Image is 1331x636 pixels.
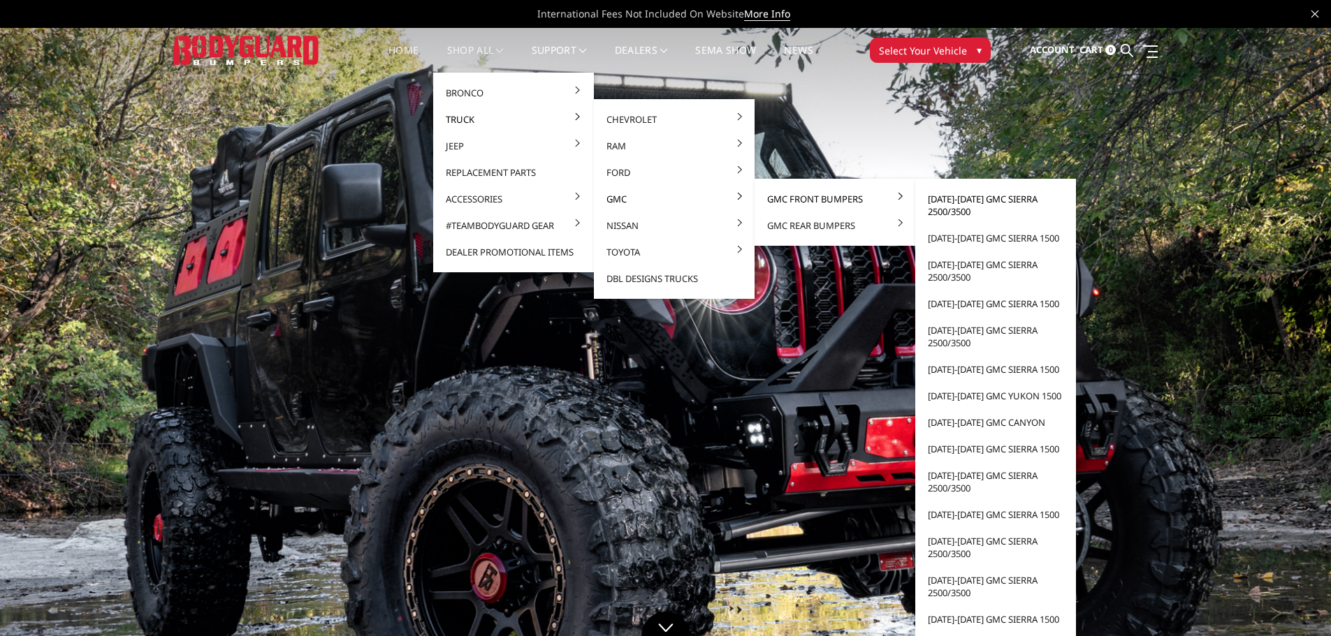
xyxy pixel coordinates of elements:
a: GMC Front Bumpers [760,186,910,212]
a: SEMA Show [695,45,756,73]
a: Ram [599,133,749,159]
a: Support [532,45,587,73]
span: ▾ [977,43,982,57]
a: Cart 0 [1079,31,1116,69]
button: 2 of 5 [1267,371,1281,394]
a: Dealers [615,45,668,73]
span: Select Your Vehicle [879,43,967,58]
span: Cart [1079,43,1103,56]
a: Click to Down [641,612,690,636]
a: Home [388,45,419,73]
a: [DATE]-[DATE] GMC Sierra 1500 [921,356,1070,383]
button: Select Your Vehicle [870,38,991,63]
a: Dealer Promotional Items [439,239,588,265]
a: [DATE]-[DATE] GMC Sierra 1500 [921,436,1070,462]
a: Accessories [439,186,588,212]
a: [DATE]-[DATE] GMC Sierra 1500 [921,225,1070,251]
a: [DATE]-[DATE] GMC Sierra 2500/3500 [921,186,1070,225]
a: [DATE]-[DATE] GMC Sierra 2500/3500 [921,317,1070,356]
a: GMC [599,186,749,212]
a: Jeep [439,133,588,159]
a: GMC Rear Bumpers [760,212,910,239]
a: Ford [599,159,749,186]
a: [DATE]-[DATE] GMC Canyon [921,409,1070,436]
img: BODYGUARD BUMPERS [173,36,320,64]
a: Account [1030,31,1075,69]
iframe: Chat Widget [1261,569,1331,636]
a: [DATE]-[DATE] GMC Sierra 2500/3500 [921,528,1070,567]
a: [DATE]-[DATE] GMC Sierra 2500/3500 [921,462,1070,501]
a: [DATE]-[DATE] GMC Sierra 1500 [921,606,1070,633]
a: More Info [744,7,790,21]
a: [DATE]-[DATE] GMC Sierra 2500/3500 [921,251,1070,290]
button: 4 of 5 [1267,416,1281,438]
a: shop all [447,45,504,73]
button: 3 of 5 [1267,394,1281,416]
a: [DATE]-[DATE] GMC Sierra 2500/3500 [921,567,1070,606]
a: Bronco [439,80,588,106]
a: Truck [439,106,588,133]
button: 1 of 5 [1267,349,1281,371]
button: 5 of 5 [1267,438,1281,461]
a: [DATE]-[DATE] GMC Sierra 1500 [921,501,1070,528]
a: Chevrolet [599,106,749,133]
a: [DATE]-[DATE] GMC Yukon 1500 [921,383,1070,409]
a: [DATE]-[DATE] GMC Sierra 1500 [921,290,1070,317]
span: Account [1030,43,1075,56]
a: #TeamBodyguard Gear [439,212,588,239]
a: Toyota [599,239,749,265]
a: News [784,45,813,73]
a: Nissan [599,212,749,239]
a: Replacement Parts [439,159,588,186]
a: DBL Designs Trucks [599,265,749,292]
span: 0 [1105,45,1116,55]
